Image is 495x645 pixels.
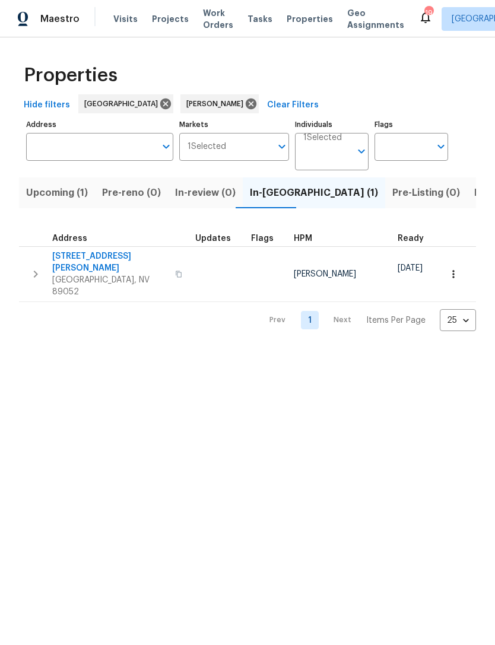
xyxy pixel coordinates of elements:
span: [PERSON_NAME] [186,98,248,110]
button: Open [433,138,449,155]
span: Updates [195,234,231,243]
span: Geo Assignments [347,7,404,31]
div: Earliest renovation start date (first business day after COE or Checkout) [398,234,434,243]
span: [STREET_ADDRESS][PERSON_NAME] [52,250,168,274]
span: 1 Selected [188,142,226,152]
button: Open [353,143,370,160]
span: Visits [113,13,138,25]
span: Work Orders [203,7,233,31]
nav: Pagination Navigation [258,309,476,331]
label: Flags [375,121,448,128]
span: HPM [294,234,312,243]
button: Open [158,138,174,155]
span: In-review (0) [175,185,236,201]
label: Individuals [295,121,369,128]
a: Goto page 1 [301,311,319,329]
span: Pre-Listing (0) [392,185,460,201]
span: [GEOGRAPHIC_DATA], NV 89052 [52,274,168,298]
span: Pre-reno (0) [102,185,161,201]
span: Maestro [40,13,80,25]
span: Address [52,234,87,243]
button: Open [274,138,290,155]
span: Tasks [247,15,272,23]
span: Upcoming (1) [26,185,88,201]
span: [GEOGRAPHIC_DATA] [84,98,163,110]
span: Projects [152,13,189,25]
div: [PERSON_NAME] [180,94,259,113]
button: Clear Filters [262,94,323,116]
label: Markets [179,121,290,128]
span: Flags [251,234,274,243]
span: In-[GEOGRAPHIC_DATA] (1) [250,185,378,201]
span: Hide filters [24,98,70,113]
span: [DATE] [398,264,423,272]
span: 1 Selected [303,133,342,143]
span: [PERSON_NAME] [294,270,356,278]
span: Clear Filters [267,98,319,113]
span: Ready [398,234,424,243]
button: Hide filters [19,94,75,116]
span: Properties [24,69,118,81]
div: [GEOGRAPHIC_DATA] [78,94,173,113]
label: Address [26,121,173,128]
div: 25 [440,305,476,336]
p: Items Per Page [366,314,426,326]
span: Properties [287,13,333,25]
div: 19 [424,7,433,19]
